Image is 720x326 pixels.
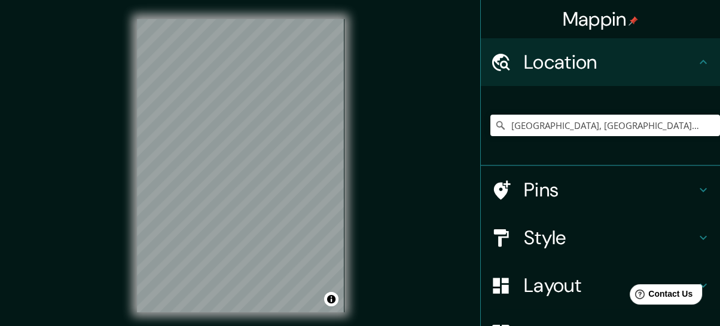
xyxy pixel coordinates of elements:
[614,279,707,313] iframe: Help widget launcher
[481,38,720,86] div: Location
[324,292,338,306] button: Toggle attribution
[524,50,696,74] h4: Location
[563,7,639,31] h4: Mappin
[524,273,696,297] h4: Layout
[137,19,344,312] canvas: Map
[481,262,720,309] div: Layout
[481,166,720,214] div: Pins
[481,214,720,262] div: Style
[490,115,720,136] input: Pick your city or area
[524,178,696,202] h4: Pins
[524,226,696,250] h4: Style
[629,16,638,26] img: pin-icon.png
